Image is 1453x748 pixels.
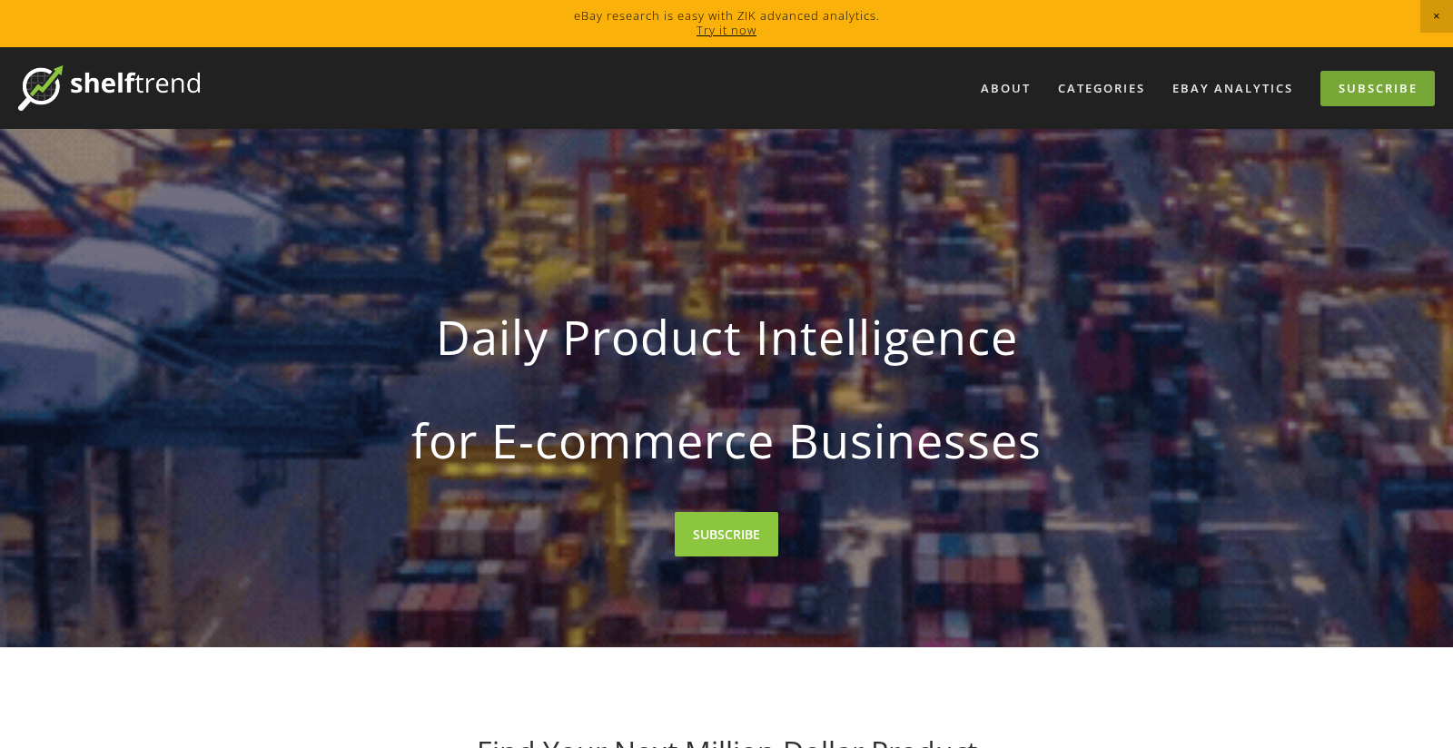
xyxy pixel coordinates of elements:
[1161,74,1305,103] a: eBay Analytics
[1320,71,1435,106] a: Subscribe
[675,512,778,556] a: SUBSCRIBE
[18,65,200,111] img: ShelfTrend
[697,22,756,38] a: Try it now
[969,74,1043,103] a: About
[321,398,1132,483] strong: for E-commerce Businesses
[321,294,1132,379] strong: Daily Product Intelligence
[1046,74,1157,103] div: Categories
